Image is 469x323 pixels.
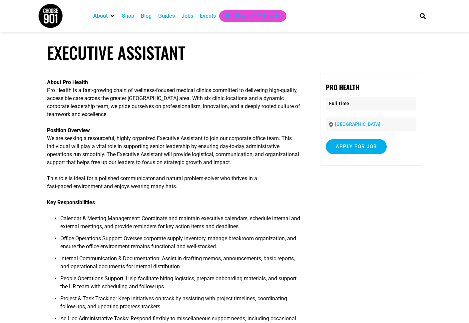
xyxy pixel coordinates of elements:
li: Calendar & Meeting Management: Coordinate and maintain executive calendars, schedule internal and... [60,215,301,235]
a: Shop [122,12,134,20]
p: Pro Health is a fast-growing chain of wellness-focused medical clinics committed to delivering hi... [47,78,301,118]
a: Guides [158,12,175,20]
p: This role is ideal for a polished communicator and natural problem-solver who thrives in a fast-p... [47,175,301,191]
a: Events [200,12,216,20]
li: Office Operations Support: Oversee corporate supply inventory, manage breakroom organization, and... [60,235,301,255]
strong: Pro Health [326,82,359,92]
a: About [93,12,108,20]
div: About [90,10,119,22]
nav: Main nav [90,10,408,22]
p: Full Time [326,97,417,110]
p: We are seeking a resourceful, highly organized Executive Assistant to join our corporate office t... [47,126,301,167]
h1: Executive Assistant [47,43,422,62]
a: Get Choose901 Emails [226,12,280,20]
a: Blog [141,12,152,20]
li: People Operations Support: Help facilitate hiring logistics, prepare onboarding materials, and su... [60,275,301,295]
li: Internal Communication & Documentation: Assist in drafting memos, announcements, basic reports, a... [60,255,301,275]
li: Project & Task Tracking: Keep initiatives on track by assisting with project timelines, coordinat... [60,295,301,315]
strong: Key Responsibilities [47,199,95,206]
a: Jobs [182,12,193,20]
div: Search [417,10,428,21]
strong: About Pro Health [47,79,88,85]
a: [GEOGRAPHIC_DATA] [335,121,380,127]
input: Apply for job [326,139,387,154]
strong: Position Overview [47,127,90,133]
